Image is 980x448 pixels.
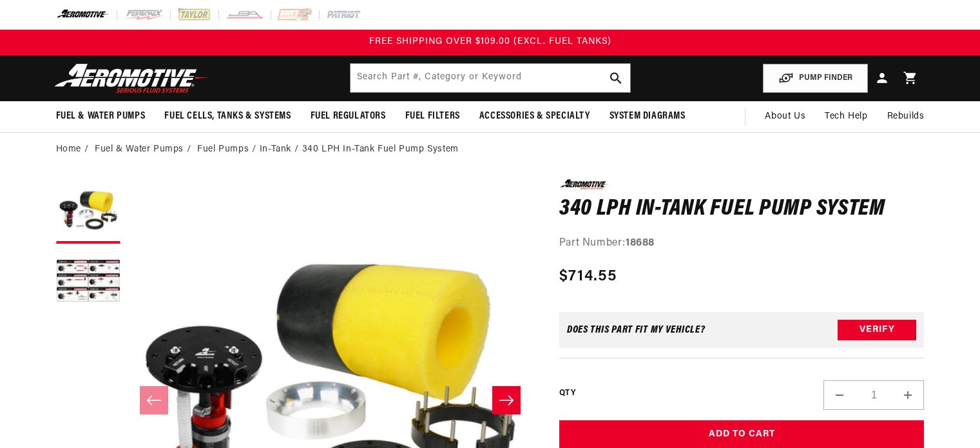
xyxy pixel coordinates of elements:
button: Load image 2 in gallery view [56,250,120,315]
nav: breadcrumbs [56,142,925,157]
button: search button [602,64,630,92]
div: Part Number: [559,235,925,252]
span: About Us [765,112,805,121]
h1: 340 LPH In-Tank Fuel Pump System [559,199,925,220]
span: Fuel Regulators [311,110,386,123]
span: Fuel & Water Pumps [56,110,146,123]
summary: System Diagrams [600,101,695,131]
summary: Tech Help [815,101,877,132]
span: System Diagrams [610,110,686,123]
summary: Fuel Filters [396,101,470,131]
a: Fuel Pumps [197,142,249,157]
span: Tech Help [825,110,867,124]
summary: Fuel & Water Pumps [46,101,155,131]
span: Fuel Cells, Tanks & Systems [164,110,291,123]
button: Load image 1 in gallery view [56,179,120,244]
button: PUMP FINDER [763,64,868,93]
input: Search by Part Number, Category or Keyword [351,64,630,92]
summary: Fuel Regulators [301,101,396,131]
a: Home [56,142,81,157]
li: In-Tank [260,142,302,157]
a: About Us [755,101,815,132]
div: Does This part fit My vehicle? [567,325,706,335]
summary: Accessories & Specialty [470,101,600,131]
button: Slide left [140,386,168,414]
span: Rebuilds [887,110,925,124]
strong: 18688 [626,238,655,248]
button: Slide right [492,386,521,414]
span: Accessories & Specialty [479,110,590,123]
summary: Rebuilds [878,101,934,132]
li: 340 LPH In-Tank Fuel Pump System [302,142,459,157]
label: QTY [559,388,575,399]
button: Verify [838,320,916,340]
span: Fuel Filters [405,110,460,123]
summary: Fuel Cells, Tanks & Systems [155,101,300,131]
span: FREE SHIPPING OVER $109.00 (EXCL. FUEL TANKS) [369,37,611,46]
span: $714.55 [559,265,617,288]
a: Fuel & Water Pumps [95,142,184,157]
img: Aeromotive [51,63,212,93]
